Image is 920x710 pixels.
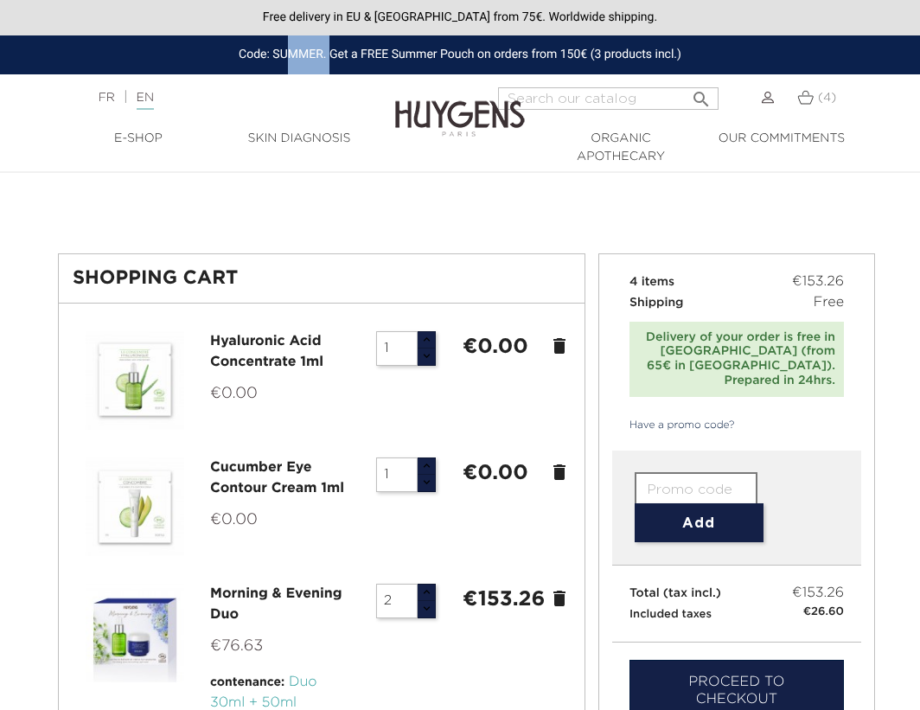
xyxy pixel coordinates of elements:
[210,512,258,528] span: €0.00
[99,92,115,104] a: FR
[90,87,371,108] div: |
[210,587,342,622] a: Morning & Evening Duo
[73,268,571,289] h1: Shopping Cart
[691,84,712,105] i: 
[463,463,528,483] strong: €0.00
[58,180,862,221] iframe: PayPal Message 1
[803,604,844,621] small: €26.60
[540,130,701,166] a: Organic Apothecary
[629,297,683,309] span: Shipping
[210,461,344,496] a: Cucumber Eye Contour Cream 1ml
[463,589,546,610] strong: €153.26
[629,609,712,620] small: Included taxes
[86,331,184,430] img: Hyaluronic Acid Concentrate 1ml
[210,386,258,401] span: €0.00
[686,82,717,106] button: 
[629,276,674,288] span: 4 items
[86,584,184,682] img: Morning & Evening Duo
[797,91,836,105] a: (4)
[629,587,721,599] span: Total (tax incl.)
[635,503,763,542] button: Add
[219,130,380,148] a: Skin Diagnosis
[638,330,835,388] div: Delivery of your order is free in [GEOGRAPHIC_DATA] (from 65€ in [GEOGRAPHIC_DATA]). Prepared in ...
[210,335,323,369] a: Hyaluronic Acid Concentrate 1ml
[701,130,862,148] a: Our commitments
[612,418,735,433] a: Have a promo code?
[395,73,525,139] img: Huygens
[635,472,757,507] input: Promo code
[86,457,184,556] img: Cucumber Eye Contour Cream 1ml
[463,336,528,357] strong: €0.00
[818,92,836,104] span: (4)
[210,676,284,688] span: contenance:
[498,87,719,110] input: Search
[210,638,263,654] span: €76.63
[549,336,570,356] a: delete
[549,462,570,483] a: delete
[792,583,844,604] span: €153.26
[58,130,219,148] a: E-Shop
[792,272,844,292] span: €153.26
[549,588,570,609] a: delete
[137,92,154,110] a: EN
[814,292,844,313] span: Free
